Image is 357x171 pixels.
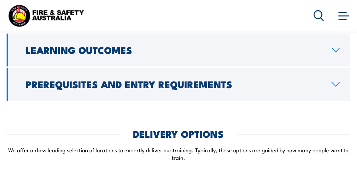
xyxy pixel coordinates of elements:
[26,45,321,54] h2: Learning Outcomes
[26,80,321,88] h2: Prerequisites and Entry Requirements
[7,146,350,161] p: We offer a class leading selection of locations to expertly deliver our training. Typically, thes...
[133,129,224,138] h2: DELIVERY OPTIONS
[7,68,350,101] a: Prerequisites and Entry Requirements
[7,34,350,66] a: Learning Outcomes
